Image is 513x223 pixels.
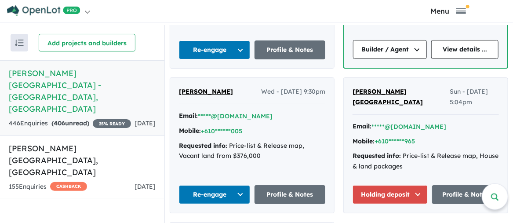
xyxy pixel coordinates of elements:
a: Profile & Notes [255,40,326,59]
strong: Requested info: [179,142,227,150]
h5: [PERSON_NAME][GEOGRAPHIC_DATA] - [GEOGRAPHIC_DATA] , [GEOGRAPHIC_DATA] [9,67,156,115]
strong: Mobile: [179,127,201,135]
strong: Email: [179,112,198,120]
span: [DATE] [135,119,156,127]
button: Re-engage [179,185,250,204]
div: 446 Enquir ies [9,118,131,129]
span: 406 [54,119,65,127]
span: [PERSON_NAME][GEOGRAPHIC_DATA] [353,88,423,106]
strong: Mobile: [353,137,375,145]
a: [PERSON_NAME][GEOGRAPHIC_DATA] [353,87,450,108]
a: Profile & Notes [432,185,499,204]
img: sort.svg [15,40,24,46]
strong: ( unread) [51,119,89,127]
span: [DATE] [135,183,156,190]
h5: [PERSON_NAME][GEOGRAPHIC_DATA] , [GEOGRAPHIC_DATA] [9,143,156,178]
div: 155 Enquir ies [9,182,87,192]
button: Re-engage [179,40,250,59]
button: Add projects and builders [39,34,135,51]
strong: Email: [353,122,371,130]
button: Builder / Agent [353,40,427,59]
button: Toggle navigation [386,7,511,15]
span: Wed - [DATE] 9:30pm [261,87,325,97]
img: Openlot PRO Logo White [7,5,80,16]
span: CASHBACK [50,182,87,191]
div: Price-list & Release map, House & land packages [353,151,499,172]
button: Holding deposit [353,185,428,204]
span: [PERSON_NAME] [179,88,233,95]
a: [PERSON_NAME] [179,87,233,97]
div: Price-list & Release map, Vacant land from $376,000 [179,141,325,162]
strong: Requested info: [353,152,401,160]
a: Profile & Notes [255,185,326,204]
span: 25 % READY [93,119,131,128]
span: Sun - [DATE] 5:04pm [450,87,499,108]
a: View details ... [431,40,498,59]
